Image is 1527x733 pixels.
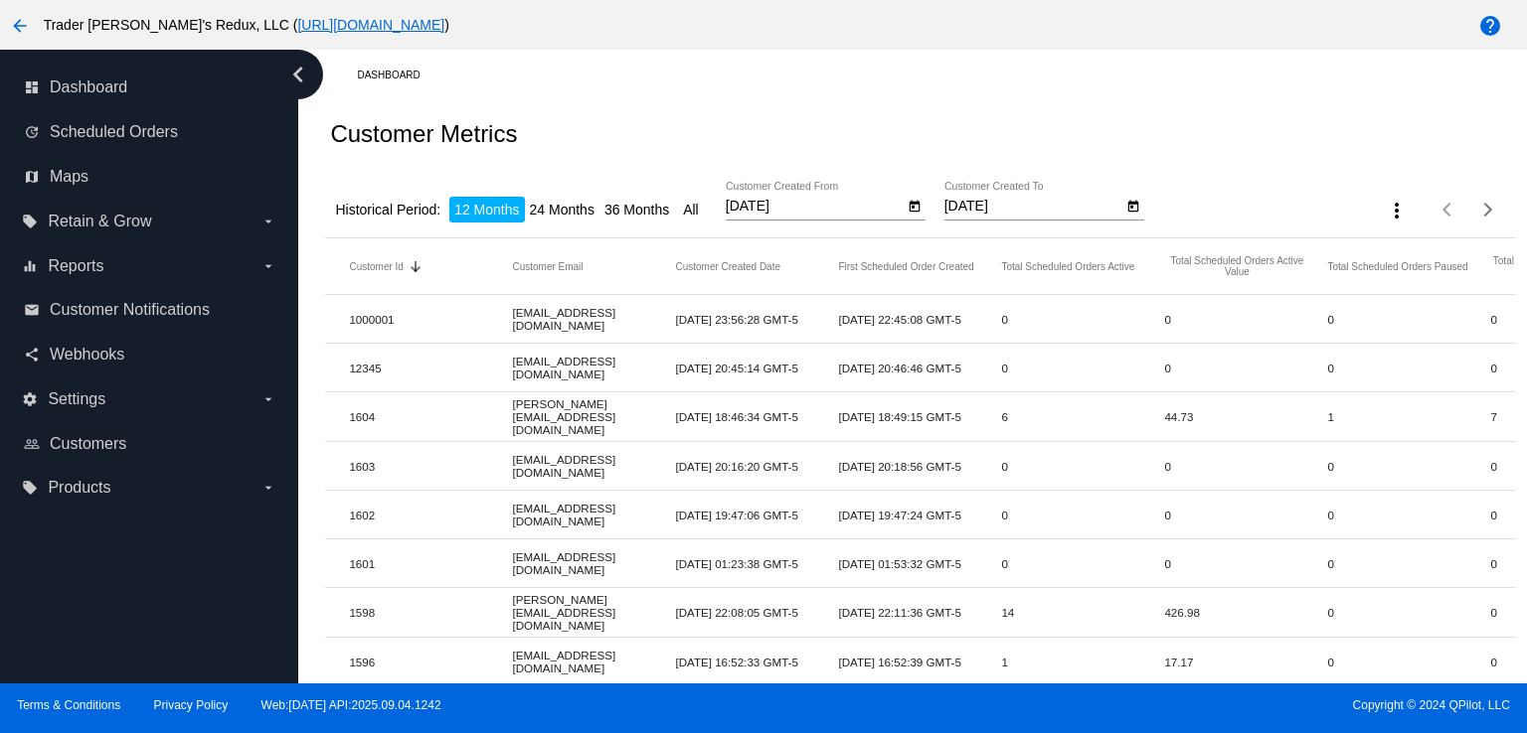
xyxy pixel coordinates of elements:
mat-cell: [EMAIL_ADDRESS][DOMAIN_NAME] [512,644,675,679]
i: people_outline [24,436,40,452]
mat-cell: 14 [1001,601,1164,624]
i: equalizer [22,258,38,274]
mat-cell: 0 [1001,504,1164,526]
mat-cell: [DATE] 01:53:32 GMT-5 [838,552,1001,575]
mat-cell: [PERSON_NAME][EMAIL_ADDRESS][DOMAIN_NAME] [512,392,675,441]
a: email Customer Notifications [24,294,276,326]
input: Customer Created To [944,199,1123,215]
a: Web:[DATE] API:2025.09.04.1242 [261,698,441,712]
mat-cell: 0 [1164,504,1327,526]
mat-cell: 0 [1327,504,1490,526]
button: Previous page [1429,190,1468,229]
mat-cell: [DATE] 01:23:38 GMT-5 [675,552,838,575]
i: local_offer [22,480,38,496]
li: 12 Months [449,197,524,222]
mat-cell: 0 [1164,308,1327,331]
i: share [24,347,40,363]
mat-icon: help [1478,14,1502,38]
mat-cell: 1601 [349,552,512,575]
mat-cell: [EMAIL_ADDRESS][DOMAIN_NAME] [512,545,675,581]
mat-icon: more_vert [1385,199,1409,222]
mat-cell: [DATE] 20:46:46 GMT-5 [838,357,1001,379]
mat-cell: [DATE] 23:56:28 GMT-5 [675,308,838,331]
span: Webhooks [50,346,124,364]
i: arrow_drop_down [260,480,276,496]
i: local_offer [22,214,38,229]
li: 24 Months [525,197,599,222]
span: Settings [48,390,105,408]
mat-cell: [DATE] 19:47:06 GMT-5 [675,504,838,526]
mat-cell: 17.17 [1164,651,1327,673]
button: Change sorting for TotalScheduledOrdersPaused [1327,260,1467,272]
a: Privacy Policy [154,698,229,712]
mat-cell: 0 [1327,601,1490,624]
mat-cell: 0 [1001,455,1164,478]
li: Historical Period: [330,197,445,222]
button: Change sorting for TotalScheduledOrdersActiveValue [1164,255,1309,277]
i: chevron_left [282,59,314,90]
mat-cell: 0 [1001,308,1164,331]
button: Change sorting for CustomerCreatedDateUTC [675,260,780,272]
h2: Customer Metrics [330,120,517,148]
mat-cell: 1000001 [349,308,512,331]
mat-cell: [DATE] 20:45:14 GMT-5 [675,357,838,379]
i: arrow_drop_down [260,391,276,407]
i: settings [22,391,38,407]
button: Open calendar [1123,195,1144,216]
span: Reports [48,257,103,275]
a: dashboard Dashboard [24,72,276,103]
mat-cell: 44.73 [1164,405,1327,428]
mat-cell: 1 [1327,405,1490,428]
mat-cell: 0 [1327,357,1490,379]
mat-cell: [EMAIL_ADDRESS][DOMAIN_NAME] [512,301,675,337]
mat-cell: [DATE] 20:18:56 GMT-5 [838,455,1001,478]
li: All [678,197,704,222]
mat-cell: 1602 [349,504,512,526]
mat-cell: 1598 [349,601,512,624]
mat-cell: 0 [1327,651,1490,673]
mat-cell: [EMAIL_ADDRESS][DOMAIN_NAME] [512,448,675,484]
i: arrow_drop_down [260,258,276,274]
mat-cell: 1604 [349,405,512,428]
span: Customers [50,435,126,453]
a: Terms & Conditions [17,698,120,712]
a: people_outline Customers [24,428,276,460]
mat-cell: 12345 [349,357,512,379]
mat-cell: 0 [1327,308,1490,331]
button: Change sorting for CustomerId [349,260,403,272]
mat-cell: [DATE] 18:46:34 GMT-5 [675,405,838,428]
mat-cell: [DATE] 20:16:20 GMT-5 [675,455,838,478]
mat-cell: 1596 [349,651,512,673]
a: Dashboard [357,60,437,90]
i: arrow_drop_down [260,214,276,229]
span: Retain & Grow [48,213,151,230]
mat-cell: [DATE] 16:52:33 GMT-5 [675,651,838,673]
mat-cell: 0 [1164,552,1327,575]
a: map Maps [24,161,276,193]
mat-cell: 0 [1327,552,1490,575]
mat-cell: [EMAIL_ADDRESS][DOMAIN_NAME] [512,350,675,385]
a: [URL][DOMAIN_NAME] [297,17,444,33]
a: share Webhooks [24,339,276,370]
mat-cell: [DATE] 19:47:24 GMT-5 [838,504,1001,526]
i: email [24,302,40,318]
span: Products [48,479,110,497]
span: Dashboard [50,78,127,96]
span: Maps [50,168,88,186]
mat-cell: 1603 [349,455,512,478]
mat-cell: [EMAIL_ADDRESS][DOMAIN_NAME] [512,497,675,532]
button: Change sorting for TotalScheduledOrdersActive [1001,260,1134,272]
i: dashboard [24,79,40,95]
a: update Scheduled Orders [24,116,276,148]
mat-cell: [DATE] 22:45:08 GMT-5 [838,308,1001,331]
mat-cell: [DATE] 22:11:36 GMT-5 [838,601,1001,624]
button: Change sorting for CustomerEmail [512,260,583,272]
span: Scheduled Orders [50,123,178,141]
mat-cell: [DATE] 18:49:15 GMT-5 [838,405,1001,428]
button: Next page [1468,190,1508,229]
mat-icon: arrow_back [8,14,32,38]
mat-cell: 1 [1001,651,1164,673]
mat-cell: 0 [1001,552,1164,575]
mat-cell: 6 [1001,405,1164,428]
mat-cell: 0 [1001,357,1164,379]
